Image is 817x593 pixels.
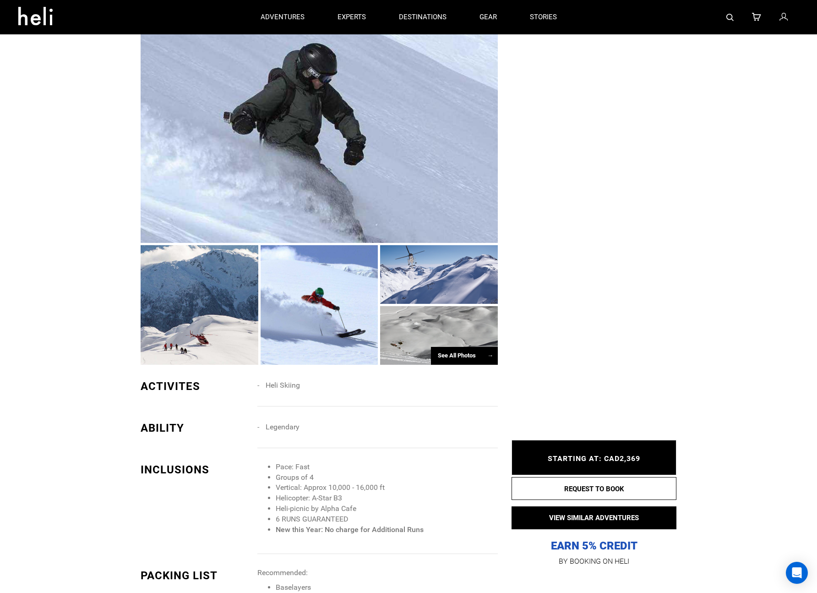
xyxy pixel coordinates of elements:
p: destinations [399,12,447,22]
p: Recommended: [257,568,498,578]
span: Heli Skiing [266,381,300,390]
p: EARN 5% CREDIT [512,447,676,553]
div: See All Photos [431,347,498,365]
div: PACKING LIST [141,568,251,583]
li: Pace: Fast [276,462,498,472]
div: INCLUSIONS [141,462,251,478]
li: Baselayers [276,582,498,593]
div: ABILITY [141,420,251,436]
img: search-bar-icon.svg [726,14,734,21]
button: REQUEST TO BOOK [512,477,676,500]
strong: New this Year: No charge for Additional Runs [276,525,424,534]
span: Legendary [266,423,300,431]
li: Vertical: Approx 10,000 - 16,000 ft [276,483,498,493]
li: Helicopter: A-Star B3 [276,493,498,504]
button: VIEW SIMILAR ADVENTURES [512,506,676,529]
div: Open Intercom Messenger [786,562,808,584]
div: ACTIVITES [141,379,251,394]
p: BY BOOKING ON HELI [512,555,676,568]
p: experts [338,12,366,22]
span: → [487,352,493,359]
li: Groups of 4 [276,472,498,483]
span: STARTING AT: CAD2,369 [548,455,640,463]
p: adventures [261,12,305,22]
li: Heli-picnic by Alpha Cafe [276,504,498,514]
li: 6 RUNS GUARANTEED [276,514,498,525]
